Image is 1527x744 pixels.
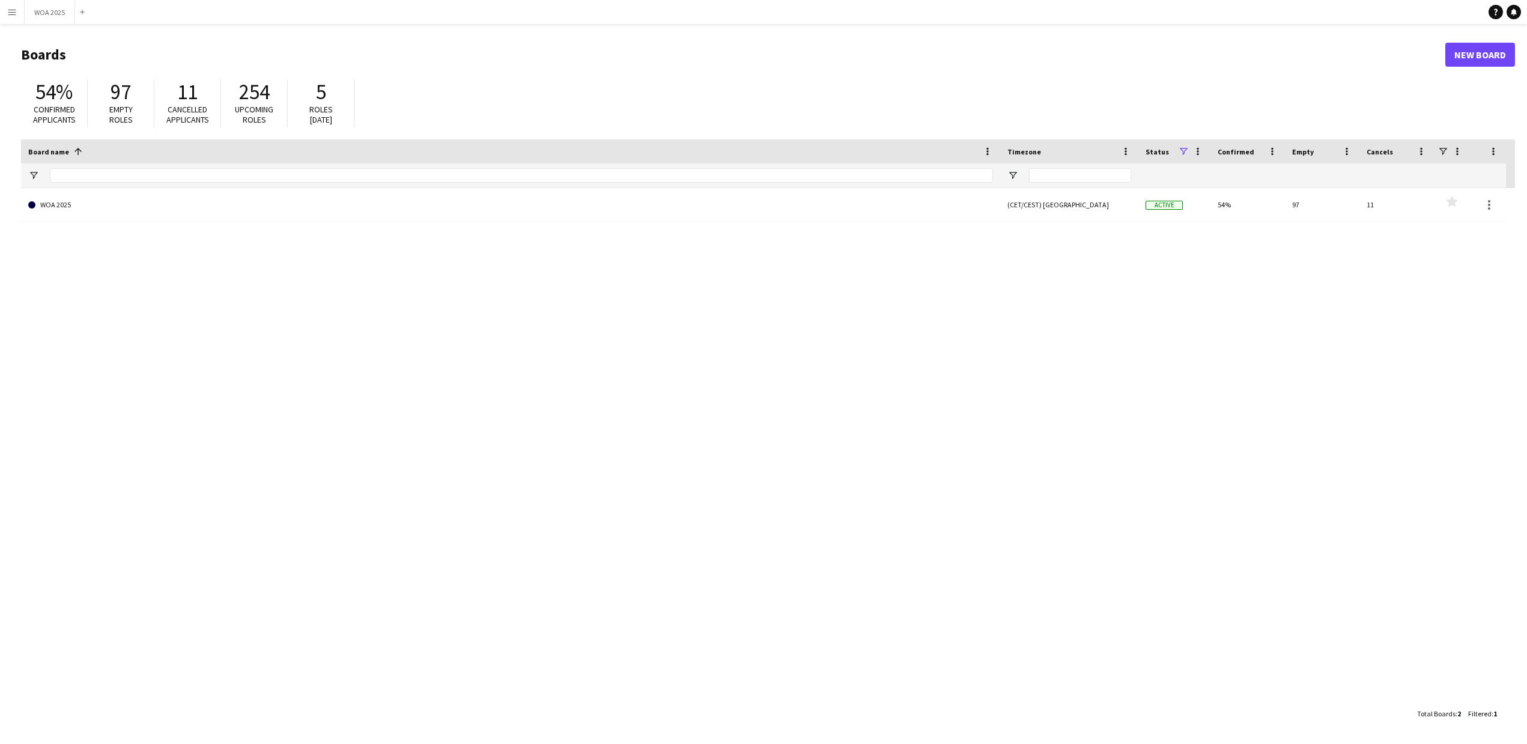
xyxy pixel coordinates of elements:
[1146,147,1169,156] span: Status
[33,104,76,125] span: Confirmed applicants
[50,168,993,183] input: Board name Filter Input
[316,79,326,105] span: 5
[1493,709,1497,718] span: 1
[166,104,209,125] span: Cancelled applicants
[111,79,131,105] span: 97
[28,147,69,156] span: Board name
[28,188,993,222] a: WOA 2025
[1285,188,1359,221] div: 97
[1210,188,1285,221] div: 54%
[1468,709,1492,718] span: Filtered
[1367,147,1393,156] span: Cancels
[1007,170,1018,181] button: Open Filter Menu
[21,46,1445,64] h1: Boards
[1468,702,1497,725] div: :
[235,104,273,125] span: Upcoming roles
[1000,188,1138,221] div: (CET/CEST) [GEOGRAPHIC_DATA]
[109,104,133,125] span: Empty roles
[1457,709,1461,718] span: 2
[309,104,333,125] span: Roles [DATE]
[239,79,270,105] span: 254
[1007,147,1041,156] span: Timezone
[1292,147,1314,156] span: Empty
[28,170,39,181] button: Open Filter Menu
[1417,702,1461,725] div: :
[35,79,73,105] span: 54%
[1417,709,1456,718] span: Total Boards
[1359,188,1434,221] div: 11
[25,1,75,24] button: WOA 2025
[1146,201,1183,210] span: Active
[1029,168,1131,183] input: Timezone Filter Input
[177,79,198,105] span: 11
[1445,43,1515,67] a: New Board
[1218,147,1254,156] span: Confirmed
